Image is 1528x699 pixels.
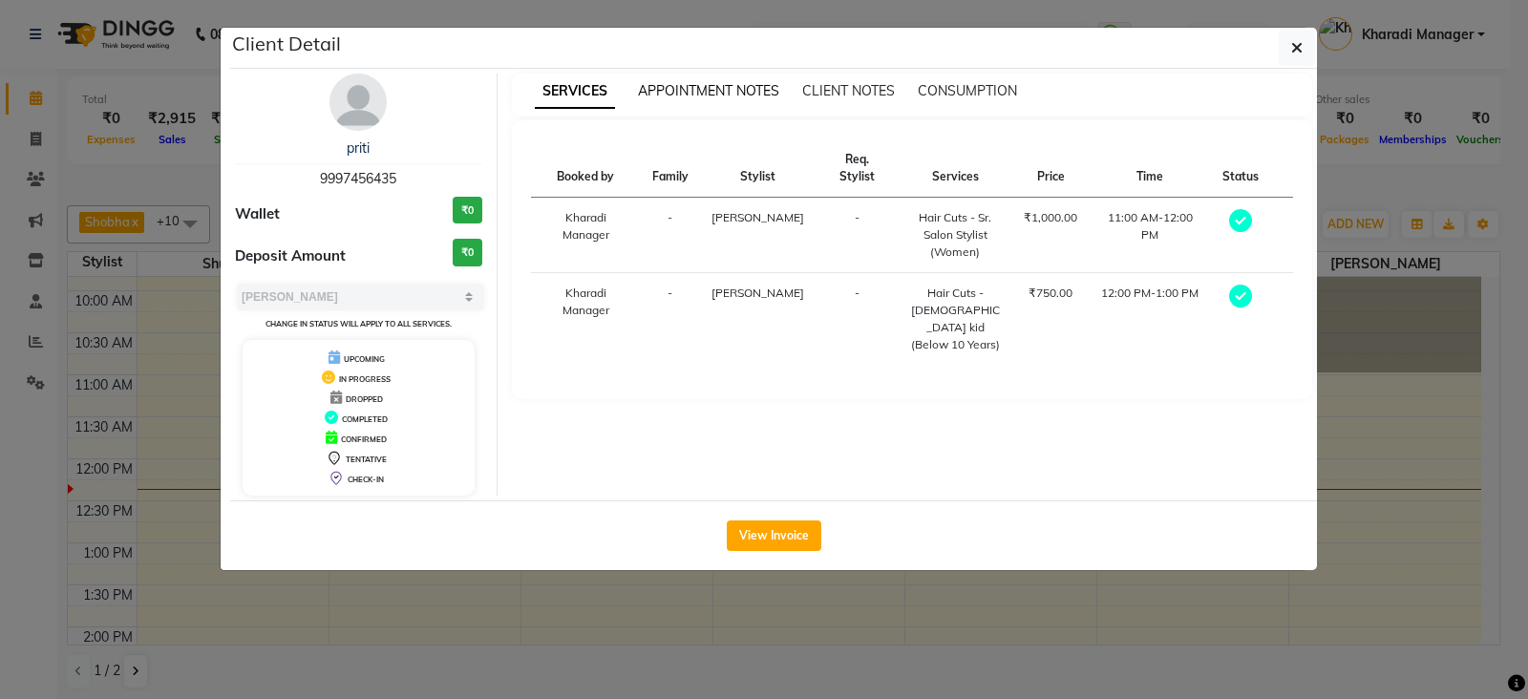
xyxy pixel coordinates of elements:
div: ₹750.00 [1024,285,1077,302]
th: Req. Stylist [816,139,899,198]
div: Hair Cuts - Sr. Salon Stylist (Women) [909,209,1001,261]
th: Family [641,139,700,198]
td: - [641,273,700,366]
td: - [641,198,700,273]
small: Change in status will apply to all services. [265,319,452,328]
td: 12:00 PM-1:00 PM [1089,273,1211,366]
th: Price [1012,139,1089,198]
td: - [816,273,899,366]
span: DROPPED [346,394,383,404]
td: 11:00 AM-12:00 PM [1089,198,1211,273]
th: Stylist [700,139,816,198]
span: [PERSON_NAME] [711,286,804,300]
span: SERVICES [535,74,615,109]
td: - [816,198,899,273]
img: avatar [329,74,387,131]
span: CONFIRMED [341,434,387,444]
a: priti [347,139,370,157]
span: UPCOMING [344,354,385,364]
span: CONSUMPTION [918,82,1017,99]
span: Deposit Amount [235,245,346,267]
th: Status [1211,139,1270,198]
span: TENTATIVE [346,455,387,464]
span: APPOINTMENT NOTES [638,82,779,99]
span: [PERSON_NAME] [711,210,804,224]
td: Kharadi Manager [531,273,641,366]
span: 9997456435 [320,170,396,187]
span: Wallet [235,203,280,225]
th: Time [1089,139,1211,198]
span: CHECK-IN [348,475,384,484]
button: View Invoice [727,520,821,551]
div: ₹1,000.00 [1024,209,1077,226]
h3: ₹0 [453,197,482,224]
h3: ₹0 [453,239,482,266]
h5: Client Detail [232,30,341,58]
th: Booked by [531,139,641,198]
td: Kharadi Manager [531,198,641,273]
span: CLIENT NOTES [802,82,895,99]
span: IN PROGRESS [339,374,391,384]
span: COMPLETED [342,414,388,424]
th: Services [898,139,1012,198]
div: Hair Cuts - [DEMOGRAPHIC_DATA] kid (Below 10 Years) [909,285,1001,353]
